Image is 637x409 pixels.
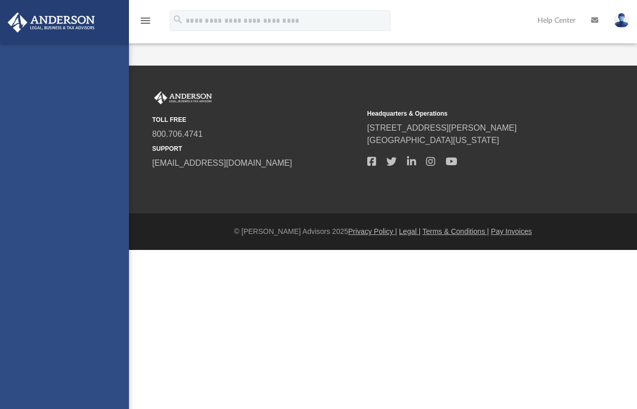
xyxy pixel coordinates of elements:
[172,14,184,25] i: search
[614,13,629,28] img: User Pic
[367,123,517,132] a: [STREET_ADDRESS][PERSON_NAME]
[367,136,499,145] a: [GEOGRAPHIC_DATA][US_STATE]
[129,226,637,237] div: © [PERSON_NAME] Advisors 2025
[139,20,152,27] a: menu
[367,109,575,118] small: Headquarters & Operations
[139,14,152,27] i: menu
[152,144,360,153] small: SUPPORT
[152,115,360,124] small: TOLL FREE
[152,159,292,167] a: [EMAIL_ADDRESS][DOMAIN_NAME]
[5,12,98,33] img: Anderson Advisors Platinum Portal
[491,227,532,235] a: Pay Invoices
[348,227,397,235] a: Privacy Policy |
[152,130,203,138] a: 800.706.4741
[399,227,421,235] a: Legal |
[422,227,489,235] a: Terms & Conditions |
[152,91,214,105] img: Anderson Advisors Platinum Portal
